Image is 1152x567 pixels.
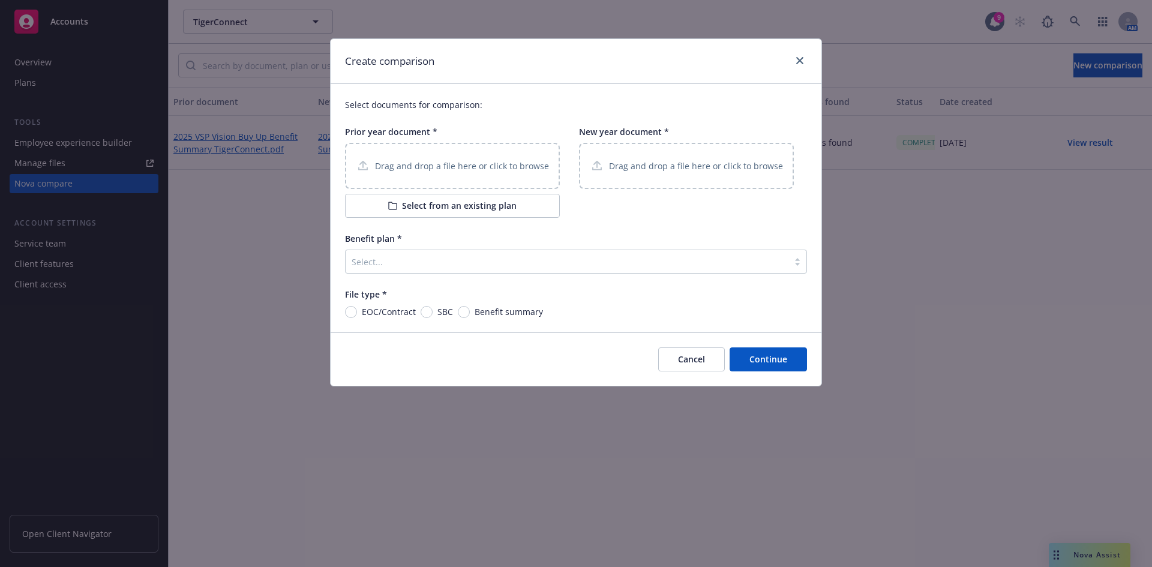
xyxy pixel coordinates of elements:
[437,305,453,318] span: SBC
[345,233,402,244] span: Benefit plan *
[579,126,669,137] span: New year document *
[421,306,433,318] input: SBC
[362,305,416,318] span: EOC/Contract
[375,160,549,172] p: Drag and drop a file here or click to browse
[579,143,794,189] div: Drag and drop a file here or click to browse
[609,160,783,172] p: Drag and drop a file here or click to browse
[658,347,725,371] button: Cancel
[345,53,434,69] h1: Create comparison
[345,98,807,111] p: Select documents for comparison:
[345,126,437,137] span: Prior year document *
[475,305,543,318] span: Benefit summary
[730,347,807,371] button: Continue
[345,289,387,300] span: File type *
[458,306,470,318] input: Benefit summary
[345,306,357,318] input: EOC/Contract
[793,53,807,68] a: close
[345,143,560,189] div: Drag and drop a file here or click to browse
[345,194,560,218] button: Select from an existing plan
